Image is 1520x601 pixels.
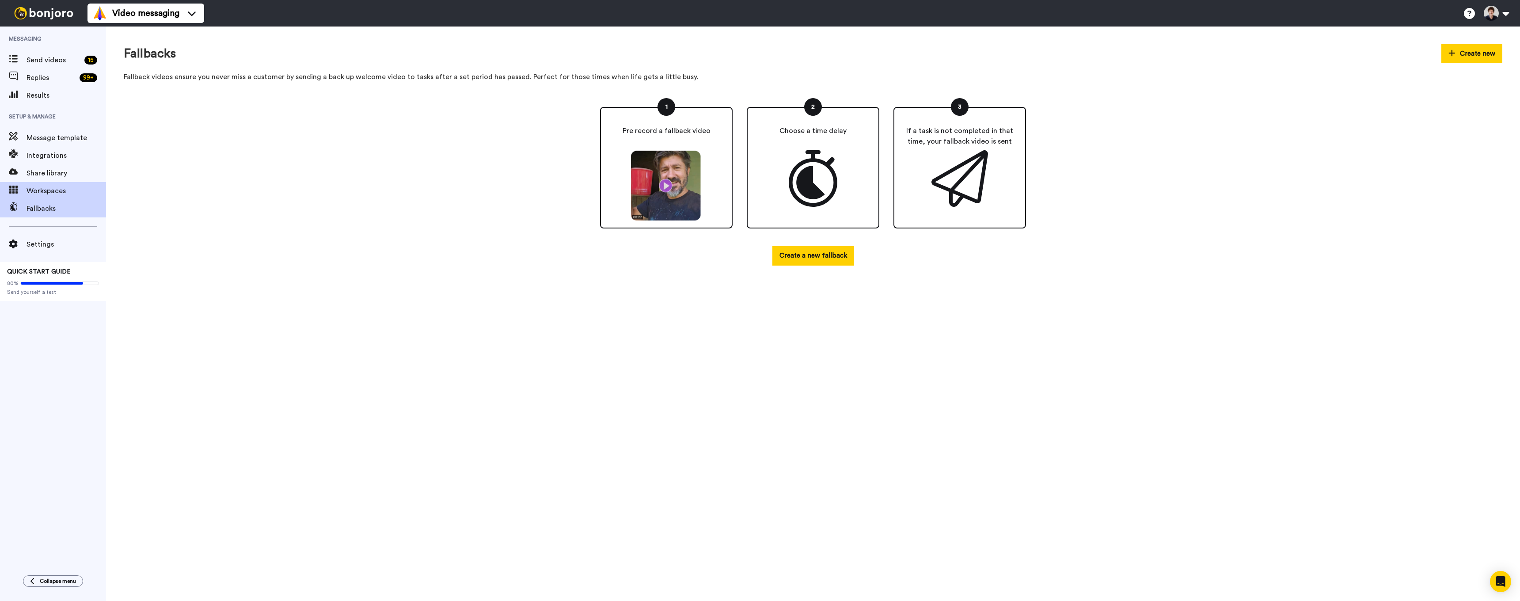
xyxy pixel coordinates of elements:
span: Share library [27,168,106,179]
p: Choose a time delay [779,126,847,136]
div: 1 [657,98,675,116]
div: 99 + [80,73,97,82]
span: Video messaging [112,7,179,19]
span: Send yourself a test [7,289,99,296]
span: 80% [7,280,19,287]
button: Create new [1441,44,1502,63]
div: 15 [84,56,97,65]
h1: Fallbacks [124,47,176,61]
img: matt.png [627,150,705,221]
span: Integrations [27,150,106,161]
span: Send videos [27,55,81,65]
span: Message template [27,133,106,143]
p: Fallback videos ensure you never miss a customer by sending a back up welcome video to tasks afte... [124,72,1502,82]
div: 2 [804,98,822,116]
span: QUICK START GUIDE [7,269,71,275]
div: 3 [951,98,969,116]
p: If a task is not completed in that time, your fallback video is sent [901,126,1018,147]
button: Collapse menu [23,575,83,587]
span: Results [27,90,106,101]
img: vm-color.svg [93,6,107,20]
div: Open Intercom Messenger [1490,571,1511,592]
button: Create a new fallback [772,246,854,265]
span: Workspaces [27,186,106,196]
p: Pre record a fallback video [623,126,711,136]
img: bj-logo-header-white.svg [11,7,77,19]
span: Collapse menu [40,578,76,585]
span: Settings [27,239,106,250]
span: Replies [27,72,76,83]
span: Fallbacks [27,203,106,214]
